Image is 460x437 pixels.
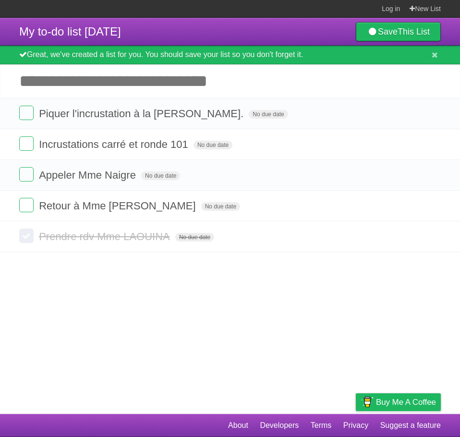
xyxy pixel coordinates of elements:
[19,229,34,243] label: Done
[194,141,232,149] span: No due date
[260,416,299,435] a: Developers
[19,106,34,120] label: Done
[398,27,430,36] b: This List
[249,110,288,119] span: No due date
[141,171,180,180] span: No due date
[175,233,214,242] span: No due date
[311,416,332,435] a: Terms
[380,416,441,435] a: Suggest a feature
[361,394,374,410] img: Buy me a coffee
[19,136,34,151] label: Done
[39,169,138,181] span: Appeler Mme Naigre
[39,138,191,150] span: Incrustations carré et ronde 101
[19,198,34,212] label: Done
[39,231,172,243] span: Prendre rdv Mme LAOUINA
[376,394,436,411] span: Buy me a coffee
[343,416,368,435] a: Privacy
[228,416,248,435] a: About
[19,25,121,38] span: My to-do list [DATE]
[39,108,246,120] span: Piquer l'incrustation à la [PERSON_NAME].
[19,167,34,182] label: Done
[356,22,441,41] a: SaveThis List
[356,393,441,411] a: Buy me a coffee
[39,200,198,212] span: Retour à Mme [PERSON_NAME]
[201,202,240,211] span: No due date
